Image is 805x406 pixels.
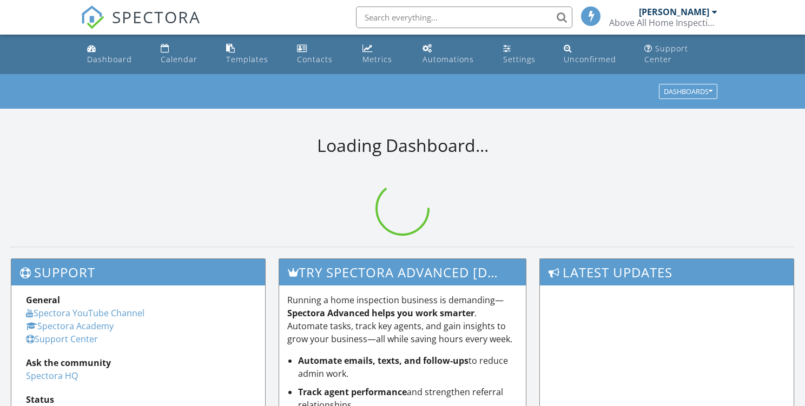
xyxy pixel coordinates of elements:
[559,39,631,70] a: Unconfirmed
[639,6,709,17] div: [PERSON_NAME]
[503,54,536,64] div: Settings
[156,39,213,70] a: Calendar
[26,320,114,332] a: Spectora Academy
[298,354,518,380] li: to reduce admin work.
[11,259,265,285] h3: Support
[287,294,518,345] p: Running a home inspection business is demanding— . Automate tasks, track key agents, and gain ins...
[564,54,616,64] div: Unconfirmed
[26,370,78,382] a: Spectora HQ
[358,39,410,70] a: Metrics
[222,39,284,70] a: Templates
[418,39,490,70] a: Automations (Basic)
[81,15,201,37] a: SPECTORA
[356,6,572,28] input: Search everything...
[659,84,717,99] button: Dashboards
[279,259,526,285] h3: Try spectora advanced [DATE]
[293,39,349,70] a: Contacts
[26,307,144,319] a: Spectora YouTube Channel
[161,54,197,64] div: Calendar
[226,54,268,64] div: Templates
[644,43,688,64] div: Support Center
[664,88,712,96] div: Dashboards
[287,307,474,319] strong: Spectora Advanced helps you work smarter
[83,39,148,70] a: Dashboard
[540,259,794,285] h3: Latest Updates
[298,386,407,398] strong: Track agent performance
[423,54,474,64] div: Automations
[112,5,201,28] span: SPECTORA
[298,355,469,367] strong: Automate emails, texts, and follow-ups
[26,356,250,369] div: Ask the community
[297,54,333,64] div: Contacts
[499,39,550,70] a: Settings
[87,54,132,64] div: Dashboard
[609,17,717,28] div: Above All Home Inspections LLC
[81,5,104,29] img: The Best Home Inspection Software - Spectora
[640,39,722,70] a: Support Center
[26,333,98,345] a: Support Center
[26,393,250,406] div: Status
[362,54,392,64] div: Metrics
[26,294,60,306] strong: General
